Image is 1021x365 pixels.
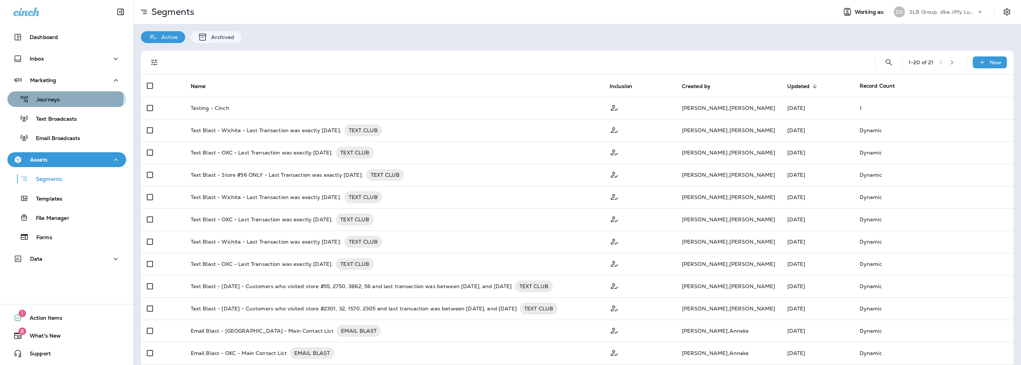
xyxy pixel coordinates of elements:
td: [DATE] [781,119,854,141]
p: Forms [29,234,52,241]
div: TEXT CLUB [515,280,553,292]
span: TEXT CLUB [336,260,374,268]
td: [DATE] [781,231,854,253]
td: [DATE] [781,297,854,320]
span: Updated [787,83,820,89]
div: TEXT CLUB [344,124,382,136]
td: [PERSON_NAME] , [PERSON_NAME] [676,231,781,253]
span: TEXT CLUB [336,149,374,156]
button: 8What's New [7,328,126,343]
span: Customer Only [610,171,619,177]
p: Testing - Cinch [191,105,229,111]
span: Created by [682,83,720,89]
p: Dashboard [30,34,58,40]
span: Customer Only [610,104,619,111]
p: Templates [29,196,62,203]
td: [DATE] [781,342,854,364]
p: Text Blast - [DATE] - Customers who visited store #55, 2750, 3862, 56 and last transaction was be... [191,280,512,292]
span: Inclusion [610,83,632,89]
td: [DATE] [781,320,854,342]
button: Text Broadcasts [7,111,126,126]
td: Dynamic [854,119,1014,141]
td: [PERSON_NAME] , [PERSON_NAME] [676,119,781,141]
p: SLB Group, dba Jiffy Lube [909,9,976,15]
div: TEXT CLUB [344,236,382,248]
td: [PERSON_NAME] , Anneke [676,320,781,342]
button: Support [7,346,126,361]
td: Dynamic [854,320,1014,342]
p: Assets [30,157,47,163]
span: Customer Only [610,327,619,333]
td: Dynamic [854,297,1014,320]
button: Segments [7,171,126,187]
td: [PERSON_NAME] , [PERSON_NAME] [676,208,781,231]
span: TEXT CLUB [366,171,404,179]
td: Dynamic [854,141,1014,164]
span: Action Items [22,315,62,324]
div: SG [894,6,905,17]
td: [PERSON_NAME] , Anneke [676,342,781,364]
button: Forms [7,229,126,245]
td: [PERSON_NAME] , [PERSON_NAME] [676,253,781,275]
button: Inbox [7,51,126,66]
div: TEXT CLUB [336,147,374,159]
td: [DATE] [781,208,854,231]
span: Customer Only [610,238,619,244]
p: New [990,59,1001,65]
p: Text Blast - Wichita - Last Transaction was exactly [DATE]. [191,191,341,203]
p: Email Blast - OKC - Main Contact List [191,347,287,359]
span: Updated [787,83,810,89]
div: EMAIL BLAST [336,325,381,337]
td: Dynamic [854,253,1014,275]
td: [DATE] [781,186,854,208]
p: File Manager [29,215,69,222]
p: Email Blast - [GEOGRAPHIC_DATA] - Main Contact List [191,325,334,337]
button: Dashboard [7,30,126,45]
p: Text Blast - [DATE] - Customers who visited store #2301, 32, 1570, 2305 and last transaction was ... [191,303,517,315]
span: Name [191,83,216,89]
span: Customer Only [610,260,619,267]
p: Email Broadcasts [29,135,80,142]
span: Inclusion [610,83,642,89]
td: Dynamic [854,208,1014,231]
p: Text Broadcasts [29,116,77,123]
span: EMAIL BLAST [290,349,335,357]
td: [PERSON_NAME] , [PERSON_NAME] [676,97,781,119]
p: Text Blast - Store #56 ONLY - Last Transaction was exactly [DATE]. [191,169,363,181]
span: Customer Only [610,349,619,356]
p: Segments [29,176,62,183]
p: Data [30,256,43,262]
td: [PERSON_NAME] , [PERSON_NAME] [676,186,781,208]
p: Marketing [30,77,56,83]
div: EMAIL BLAST [290,347,335,359]
button: Journeys [7,91,126,107]
div: TEXT CLUB [344,191,382,203]
td: [DATE] [781,97,854,119]
td: [PERSON_NAME] , [PERSON_NAME] [676,275,781,297]
span: Customer Only [610,149,619,155]
div: TEXT CLUB [520,303,558,315]
span: Customer Only [610,126,619,133]
p: Text Blast - Wichita - Last Transaction was exactly [DATE]. [191,236,341,248]
span: Customer Only [610,193,619,200]
td: Dynamic [854,186,1014,208]
span: TEXT CLUB [344,193,382,201]
p: Text Blast - Wichita - Last Transaction was exactly [DATE]. [191,124,341,136]
button: Marketing [7,73,126,88]
button: Assets [7,152,126,167]
td: [PERSON_NAME] , [PERSON_NAME] [676,297,781,320]
p: Text Blast - OKC - Last Transaction was exactly [DATE]. [191,214,333,225]
button: Data [7,251,126,266]
p: Text Blast - OKC - Last Transaction was exactly [DATE]. [191,147,333,159]
button: Templates [7,190,126,206]
div: TEXT CLUB [336,258,374,270]
button: File Manager [7,210,126,225]
span: TEXT CLUB [344,238,382,245]
td: [DATE] [781,253,854,275]
span: Working as: [855,9,886,15]
p: Archived [207,34,234,40]
span: Created by [682,83,710,89]
p: Inbox [30,56,44,62]
button: Filters [147,55,162,70]
span: 1 [19,310,26,317]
